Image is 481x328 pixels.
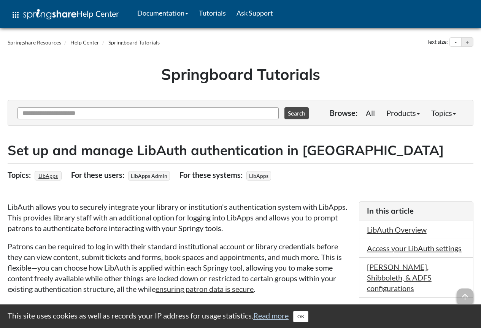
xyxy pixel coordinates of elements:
a: Ask Support [231,3,278,22]
a: arrow_upward [457,289,473,298]
span: apps [11,10,20,19]
a: Documentation [132,3,194,22]
a: ensuring patron data is secure [156,284,254,293]
span: LibApps [246,171,271,181]
button: Decrease text size [450,38,461,47]
button: Increase text size [462,38,473,47]
a: LibApps [37,170,59,181]
a: apps Help Center [6,3,124,26]
div: For these users: [71,168,126,182]
a: Products [381,105,425,120]
p: LibAuth allows you to securely integrate your library or institution's authentication system with... [8,201,351,233]
a: CAS configurations [367,302,430,311]
a: Read more [253,311,289,320]
img: Springshare [23,9,76,19]
a: Springboard Tutorials [108,39,160,46]
a: LibApps Admin users [113,303,182,312]
span: arrow_upward [457,288,473,305]
button: Close [293,311,308,322]
a: Springshare Resources [8,39,61,46]
p: Patrons can be required to log in with their standard institutional account or library credential... [8,241,351,294]
div: Text size: [425,37,449,47]
span: Help Center [76,9,119,19]
button: Search [284,107,309,119]
a: Topics [425,105,462,120]
a: Help Center [70,39,99,46]
a: Access your LibAuth settings [367,244,462,253]
a: [PERSON_NAME], Shibboleth, & ADFS configurations [367,262,432,293]
h3: In this article [367,206,465,216]
a: Tutorials [194,3,231,22]
h1: Springboard Tutorials [13,63,468,85]
div: For these systems: [179,168,244,182]
div: Topics: [8,168,33,182]
h2: Set up and manage LibAuth authentication in [GEOGRAPHIC_DATA] [8,141,473,160]
p: Browse: [330,108,357,118]
a: All [360,105,381,120]
span: LibApps Admin [128,171,170,181]
a: LibAuth Overview [367,225,427,234]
